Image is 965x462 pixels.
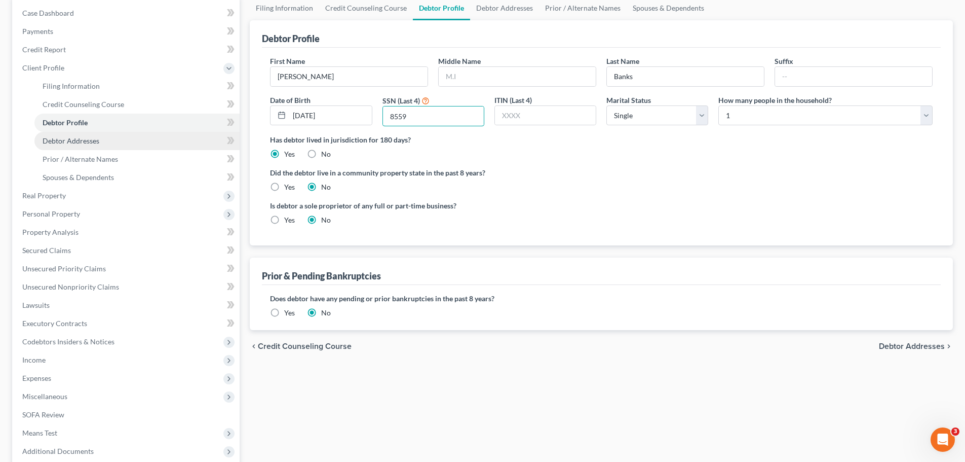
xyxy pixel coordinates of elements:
[270,200,596,211] label: Is debtor a sole proprietor of any full or part-time business?
[258,342,352,350] span: Credit Counseling Course
[43,100,124,109] span: Credit Counseling Course
[14,41,240,59] a: Credit Report
[14,296,240,314] a: Lawsuits
[270,293,933,304] label: Does debtor have any pending or prior bankruptcies in the past 8 years?
[22,264,106,273] span: Unsecured Priority Claims
[14,406,240,424] a: SOFA Review
[22,45,66,54] span: Credit Report
[250,342,352,350] button: chevron_left Credit Counseling Course
[34,95,240,114] a: Credit Counseling Course
[250,342,258,350] i: chevron_left
[270,56,305,66] label: First Name
[34,168,240,187] a: Spouses & Dependents
[321,308,331,318] label: No
[14,314,240,333] a: Executory Contracts
[22,191,66,200] span: Real Property
[34,114,240,132] a: Debtor Profile
[284,149,295,159] label: Yes
[22,63,64,72] span: Client Profile
[606,95,651,105] label: Marital Status
[14,241,240,260] a: Secured Claims
[43,118,88,127] span: Debtor Profile
[271,67,428,86] input: --
[14,223,240,241] a: Property Analysis
[34,132,240,150] a: Debtor Addresses
[284,215,295,225] label: Yes
[22,319,87,328] span: Executory Contracts
[14,4,240,22] a: Case Dashboard
[951,428,959,436] span: 3
[383,106,484,126] input: XXXX
[879,342,953,350] button: Debtor Addresses chevron_right
[270,167,933,178] label: Did the debtor live in a community property state in the past 8 years?
[775,67,932,86] input: --
[495,106,596,125] input: XXXX
[289,106,371,125] input: MM/DD/YYYY
[262,32,320,45] div: Debtor Profile
[270,95,311,105] label: Date of Birth
[945,342,953,350] i: chevron_right
[43,155,118,163] span: Prior / Alternate Names
[494,95,532,105] label: ITIN (Last 4)
[321,149,331,159] label: No
[14,260,240,278] a: Unsecured Priority Claims
[262,270,381,282] div: Prior & Pending Bankruptcies
[22,301,50,309] span: Lawsuits
[22,209,80,218] span: Personal Property
[22,447,94,455] span: Additional Documents
[22,410,64,419] span: SOFA Review
[34,150,240,168] a: Prior / Alternate Names
[14,22,240,41] a: Payments
[43,136,99,145] span: Debtor Addresses
[284,308,295,318] label: Yes
[321,215,331,225] label: No
[775,56,793,66] label: Suffix
[270,134,933,145] label: Has debtor lived in jurisdiction for 180 days?
[438,56,481,66] label: Middle Name
[22,374,51,382] span: Expenses
[22,246,71,255] span: Secured Claims
[43,82,100,90] span: Filing Information
[22,282,119,291] span: Unsecured Nonpriority Claims
[382,95,420,106] label: SSN (Last 4)
[22,228,79,236] span: Property Analysis
[43,173,114,182] span: Spouses & Dependents
[22,337,114,346] span: Codebtors Insiders & Notices
[14,278,240,296] a: Unsecured Nonpriority Claims
[34,77,240,95] a: Filing Information
[22,9,74,17] span: Case Dashboard
[931,428,955,452] iframe: Intercom live chat
[284,182,295,192] label: Yes
[22,392,67,401] span: Miscellaneous
[22,356,46,364] span: Income
[718,95,832,105] label: How many people in the household?
[321,182,331,192] label: No
[607,67,764,86] input: --
[22,429,57,437] span: Means Test
[879,342,945,350] span: Debtor Addresses
[22,27,53,35] span: Payments
[439,67,596,86] input: M.I
[606,56,639,66] label: Last Name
